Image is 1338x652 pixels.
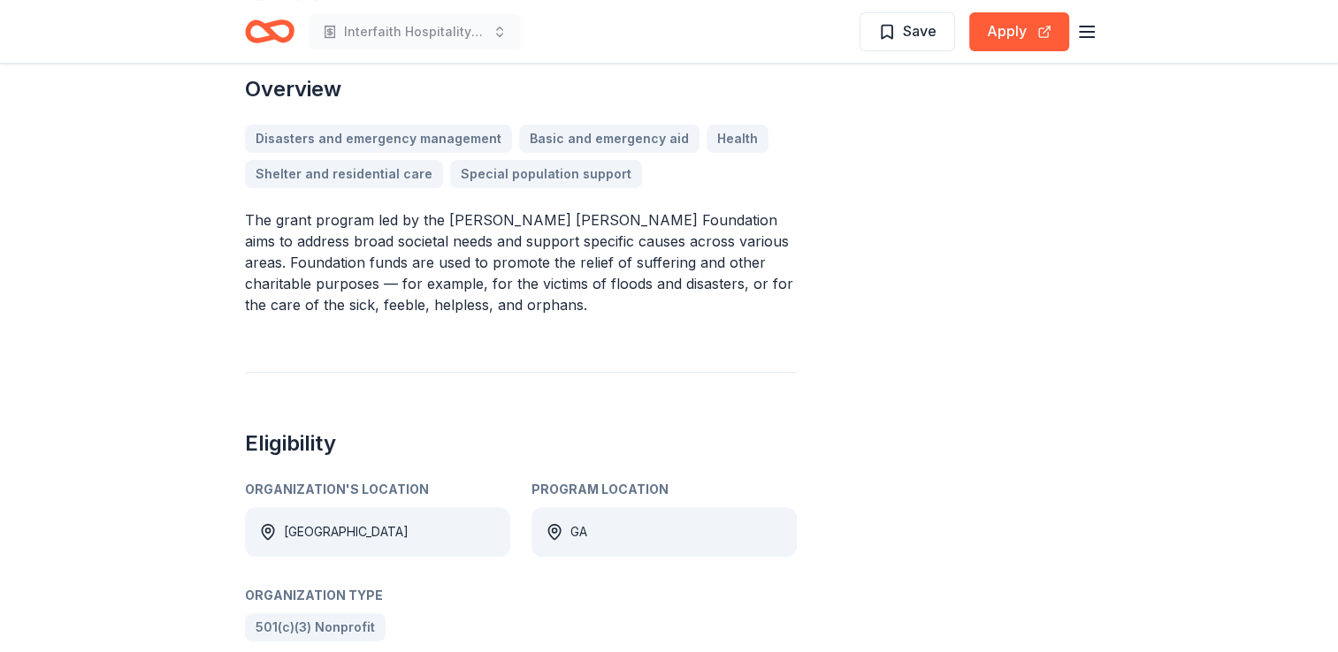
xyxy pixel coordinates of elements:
span: 501(c)(3) Nonprofit [256,617,375,638]
h2: Eligibility [245,429,797,458]
div: [GEOGRAPHIC_DATA] [284,521,409,542]
div: Program Location [531,479,797,500]
p: The grant program led by the [PERSON_NAME] [PERSON_NAME] Foundation aims to address broad societa... [245,209,797,315]
a: Home [245,11,294,52]
div: Organization Type [245,585,797,606]
div: GA [570,521,587,542]
button: Save [860,12,955,51]
a: 501(c)(3) Nonprofit [245,613,386,641]
button: Apply [969,12,1069,51]
span: Interfaith Hospitality Network [344,21,486,42]
div: Organization's Location [245,479,510,500]
h2: Overview [245,75,797,103]
span: Save [903,19,937,42]
button: Interfaith Hospitality Network [309,14,521,49]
